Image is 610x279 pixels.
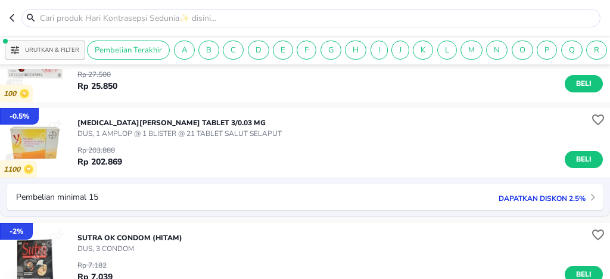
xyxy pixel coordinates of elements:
button: Beli [565,75,603,92]
div: Q [561,41,583,60]
p: SUTRA OK CONDOM (HITAM) [77,232,182,243]
div: L [437,41,457,60]
div: C [223,41,244,60]
p: Dapatkan diskon 2.5% [493,192,586,203]
span: N [487,45,507,55]
p: Rp 203.888 [77,145,122,156]
div: O [512,41,533,60]
p: Pembelian minimal 15 [16,193,98,201]
span: C [223,45,243,55]
span: J [392,45,409,55]
span: Q [562,45,582,55]
input: Cari produk Hari Kontrasepsi Sedunia✨ disini… [39,12,597,24]
div: E [273,41,293,60]
p: - 2 % [10,226,23,237]
span: Pembelian Terakhir [88,45,169,55]
div: K [413,41,433,60]
p: - 0.5 % [10,111,29,122]
div: R [586,41,607,60]
div: D [248,41,269,60]
div: B [198,41,219,60]
p: Rp 7.182 [77,260,113,271]
p: 1100 [4,165,24,174]
span: P [537,45,556,55]
span: F [297,45,316,55]
p: DUS, 1 AMPLOP @ 1 BLISTER @ 21 TABLET SALUT SELAPUT [77,128,282,139]
div: F [297,41,316,60]
span: Beli [574,153,594,166]
div: I [371,41,388,60]
div: J [391,41,409,60]
div: A [174,41,195,60]
p: Rp 27.500 [77,69,117,80]
button: Urutkan & Filter [5,41,85,60]
span: O [512,45,533,55]
div: H [345,41,366,60]
p: Urutkan & Filter [25,46,79,55]
div: N [486,41,508,60]
button: Beli [565,151,603,168]
p: 100 [4,89,20,98]
span: R [587,45,606,55]
div: M [460,41,483,60]
span: G [321,45,341,55]
span: A [175,45,194,55]
span: Beli [574,77,594,90]
p: [MEDICAL_DATA][PERSON_NAME] TABLET 3/0.03 MG [77,117,282,128]
span: H [346,45,366,55]
span: I [371,45,387,55]
span: M [461,45,482,55]
span: D [248,45,269,55]
span: B [199,45,219,55]
p: Rp 25.850 [77,80,117,92]
span: K [413,45,432,55]
div: G [320,41,341,60]
div: P [537,41,557,60]
p: DUS, 3 CONDOM [77,243,182,254]
div: Pembelian Terakhir [87,41,170,60]
span: E [273,45,292,55]
p: Rp 202.869 [77,156,122,168]
span: L [438,45,456,55]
